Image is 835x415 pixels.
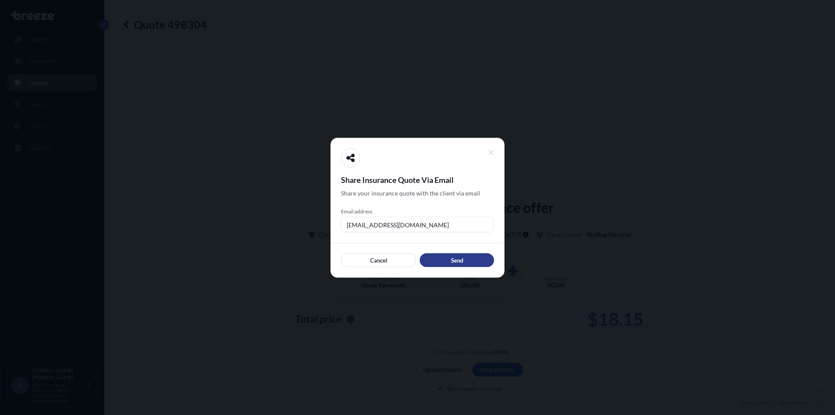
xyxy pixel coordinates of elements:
[341,253,416,267] button: Cancel
[370,256,387,264] p: Cancel
[420,253,494,267] button: Send
[341,216,494,232] input: example@gmail.com
[341,208,494,215] span: Email address
[341,189,480,197] span: Share your insurance quote with the client via email
[451,256,463,264] p: Send
[341,174,494,185] span: Share Insurance Quote Via Email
